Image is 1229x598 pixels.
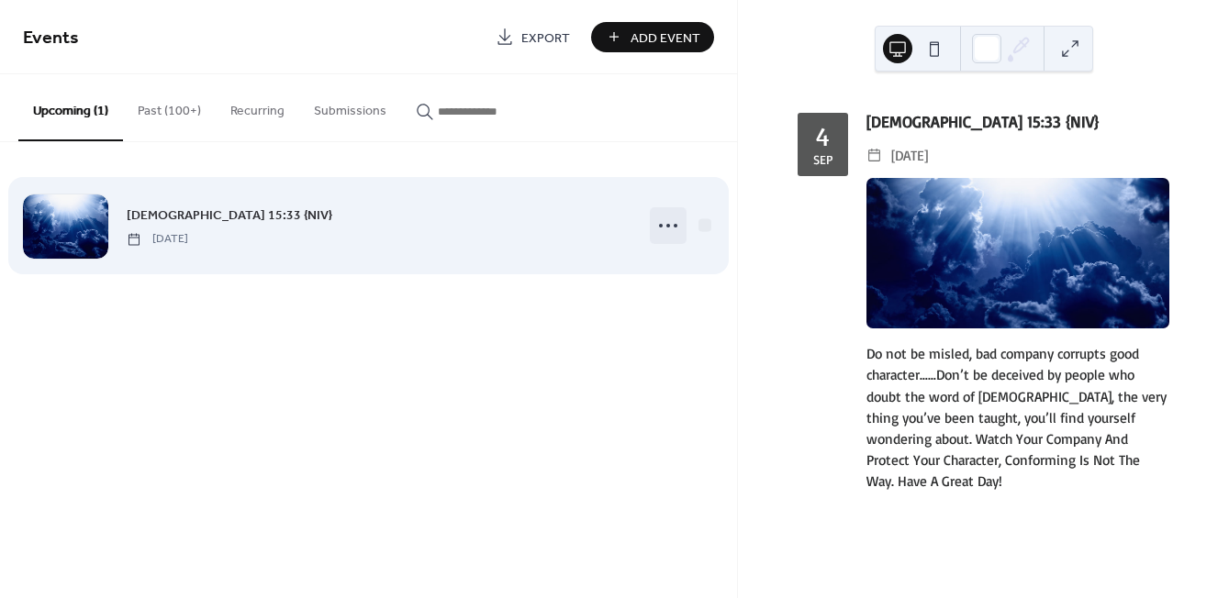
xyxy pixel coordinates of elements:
[18,74,123,141] button: Upcoming (1)
[123,74,216,139] button: Past (100+)
[299,74,401,139] button: Submissions
[866,343,1169,492] div: Do not be misled, bad company corrupts good character……Don’t be deceived by people who doubt the ...
[891,143,928,167] span: [DATE]
[23,20,79,56] span: Events
[816,124,830,149] div: 4
[482,22,584,52] a: Export
[127,206,332,226] span: [DEMOGRAPHIC_DATA] 15:33 {NIV}
[631,28,700,48] span: Add Event
[866,109,1169,133] div: [DEMOGRAPHIC_DATA] 15:33 {NIV}
[127,205,332,226] a: [DEMOGRAPHIC_DATA] 15:33 {NIV}
[127,231,188,248] span: [DATE]
[521,28,570,48] span: Export
[813,153,832,166] div: Sep
[216,74,299,139] button: Recurring
[591,22,714,52] button: Add Event
[866,143,883,167] div: ​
